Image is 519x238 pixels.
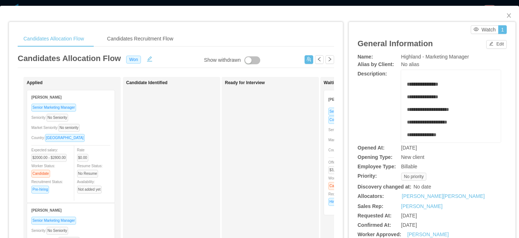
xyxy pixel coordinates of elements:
[328,176,352,188] span: Worker Status:
[358,193,384,199] b: Allocators:
[31,170,50,178] span: Candidate
[358,231,401,237] b: Worker Approved:
[401,70,501,142] div: rdw-wrapper
[144,55,155,62] button: icon: edit
[328,182,347,190] span: Candidate
[328,148,364,152] span: Country:
[31,208,62,212] strong: [PERSON_NAME]
[225,80,326,86] h1: Ready for Interview
[31,217,76,225] span: Senior Marketing Manager
[31,136,88,140] span: Country:
[358,61,394,67] b: Alias by Client:
[77,154,88,162] span: $0.00
[31,180,63,191] span: Recruitment Status:
[31,126,83,130] span: Market Seniority:
[401,154,425,160] span: New client
[401,54,469,60] span: Highland - Marketing Manager
[31,164,55,176] span: Worker Status:
[18,52,121,64] article: Candidates Allocation Flow
[499,6,519,26] button: Close
[31,154,67,162] span: $2000.00 - $2800.00
[358,54,373,60] b: Name:
[486,40,507,49] button: icon: editEdit
[46,227,68,235] span: No Seniority
[126,80,227,86] h1: Candidate Identified
[101,31,179,47] div: Candidates Recruitment Flow
[401,213,417,218] span: [DATE]
[358,184,411,190] b: Discovery changed at:
[31,229,71,233] span: Seniority:
[77,170,98,178] span: No Resume
[324,80,425,86] h1: Waiting for Client Approval
[27,80,128,86] h1: Applied
[31,116,71,120] span: Seniority:
[58,124,80,132] span: No seniority
[31,148,70,160] span: Expected salary:
[358,173,377,179] b: Priority:
[328,160,350,172] span: Offer:
[77,148,91,160] span: Rate
[77,186,102,194] span: Not added yet
[328,198,340,206] span: Hiring
[358,222,391,228] b: Confirmed At:
[413,184,431,190] span: No date
[358,203,383,209] b: Sales Rep:
[31,186,49,194] span: Pre-hiring
[328,108,373,116] span: Senior Marketing Manager
[401,145,417,151] span: [DATE]
[77,180,105,191] span: Availability:
[443,192,485,200] a: [PERSON_NAME]
[328,192,360,204] span: Recruitment Status:
[401,164,417,169] span: Billable
[358,154,392,160] b: Opening Type:
[471,25,498,34] button: icon: eyeWatch
[328,128,368,132] span: Seniority:
[31,95,62,99] strong: [PERSON_NAME]
[328,138,380,142] span: Market Seniority:
[325,55,334,64] button: icon: right
[401,61,420,67] span: No alias
[126,56,141,64] span: Won
[498,25,507,34] button: 1
[358,71,387,77] b: Description:
[407,81,495,153] div: rdw-editor
[45,134,85,142] span: [GEOGRAPHIC_DATA]
[401,203,443,209] a: [PERSON_NAME]
[315,55,324,64] button: icon: left
[328,166,347,174] span: $3,000.00
[46,114,68,122] span: No Seniority
[358,145,385,151] b: Opened At:
[18,31,90,47] div: Candidates Allocation Flow
[31,104,76,112] span: Senior Marketing Manager
[358,164,396,169] b: Employee Type:
[204,56,241,64] div: Show withdrawn
[401,173,427,181] span: No priority
[328,116,369,124] span: Content Marketing Lead
[402,192,443,200] a: [PERSON_NAME]
[305,55,313,64] button: icon: usergroup-add
[407,231,449,237] a: [PERSON_NAME]
[358,38,433,49] article: General Information
[358,213,391,218] b: Requested At:
[401,222,417,228] span: [DATE]
[328,98,359,101] strong: [PERSON_NAME]
[77,164,103,176] span: Resume Status:
[506,13,512,18] i: icon: close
